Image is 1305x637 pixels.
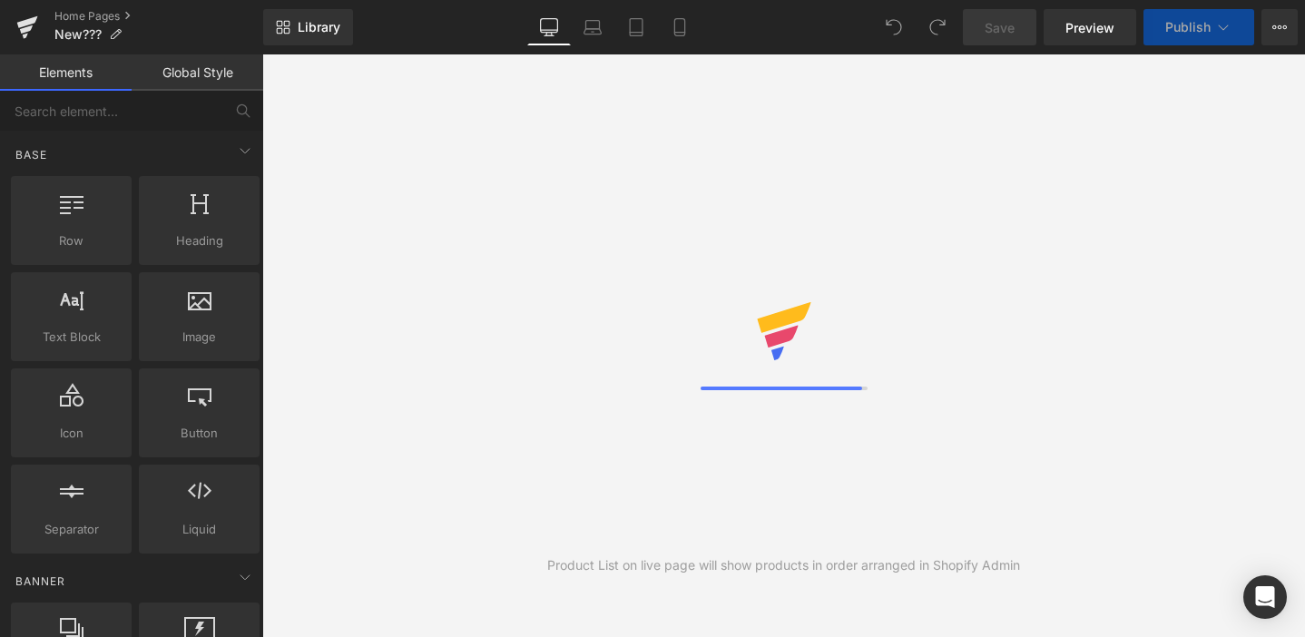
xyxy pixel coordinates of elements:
[144,424,254,443] span: Button
[16,424,126,443] span: Icon
[132,54,263,91] a: Global Style
[1143,9,1254,45] button: Publish
[1165,20,1211,34] span: Publish
[54,27,102,42] span: New???
[527,9,571,45] a: Desktop
[658,9,702,45] a: Mobile
[876,9,912,45] button: Undo
[298,19,340,35] span: Library
[614,9,658,45] a: Tablet
[1065,18,1114,37] span: Preview
[144,231,254,250] span: Heading
[14,573,67,590] span: Banner
[263,9,353,45] a: New Library
[985,18,1015,37] span: Save
[54,9,263,24] a: Home Pages
[547,555,1020,575] div: Product List on live page will show products in order arranged in Shopify Admin
[14,146,49,163] span: Base
[1261,9,1298,45] button: More
[1044,9,1136,45] a: Preview
[16,328,126,347] span: Text Block
[1243,575,1287,619] div: Open Intercom Messenger
[16,231,126,250] span: Row
[144,520,254,539] span: Liquid
[16,520,126,539] span: Separator
[144,328,254,347] span: Image
[919,9,956,45] button: Redo
[571,9,614,45] a: Laptop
